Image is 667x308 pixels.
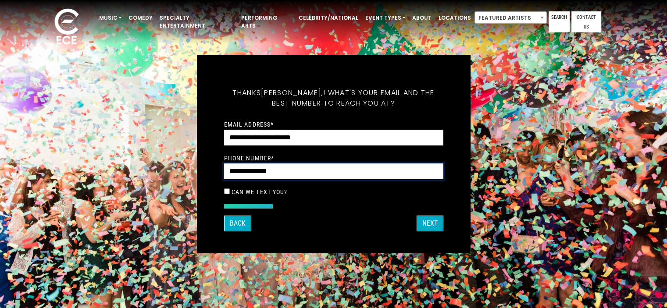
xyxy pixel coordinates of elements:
[295,11,362,25] a: Celebrity/National
[571,11,601,32] a: Contact Us
[224,154,275,162] label: Phone Number
[156,11,238,33] a: Specialty Entertainment
[474,11,547,24] span: Featured Artists
[549,11,570,32] a: Search
[475,12,546,24] span: Featured Artists
[96,11,125,25] a: Music
[238,11,295,33] a: Performing Arts
[362,11,409,25] a: Event Types
[261,88,323,98] span: [PERSON_NAME],
[224,77,443,119] h5: Thanks ! What's your email and the best number to reach you at?
[224,216,251,231] button: Back
[417,216,443,231] button: Next
[409,11,435,25] a: About
[435,11,474,25] a: Locations
[45,6,89,49] img: ece_new_logo_whitev2-1.png
[232,188,288,196] label: Can we text you?
[125,11,156,25] a: Comedy
[224,120,274,128] label: Email Address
